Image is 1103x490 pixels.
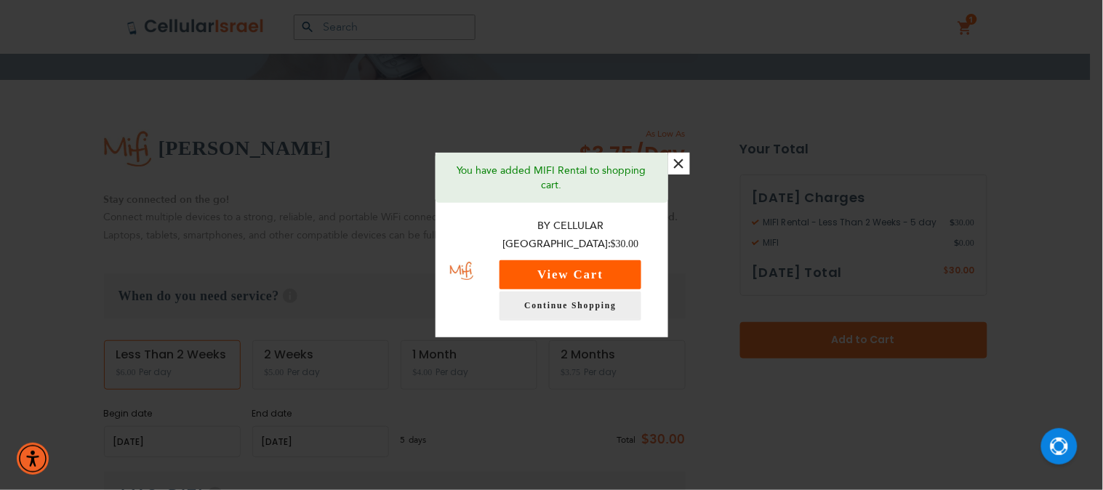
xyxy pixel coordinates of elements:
button: × [668,153,690,174]
p: You have added MIFI Rental to shopping cart. [446,164,657,193]
button: View Cart [500,260,641,289]
span: $30.00 [611,238,639,249]
p: By Cellular [GEOGRAPHIC_DATA]: [488,217,654,253]
div: Accessibility Menu [17,443,49,475]
a: Continue Shopping [500,292,641,321]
